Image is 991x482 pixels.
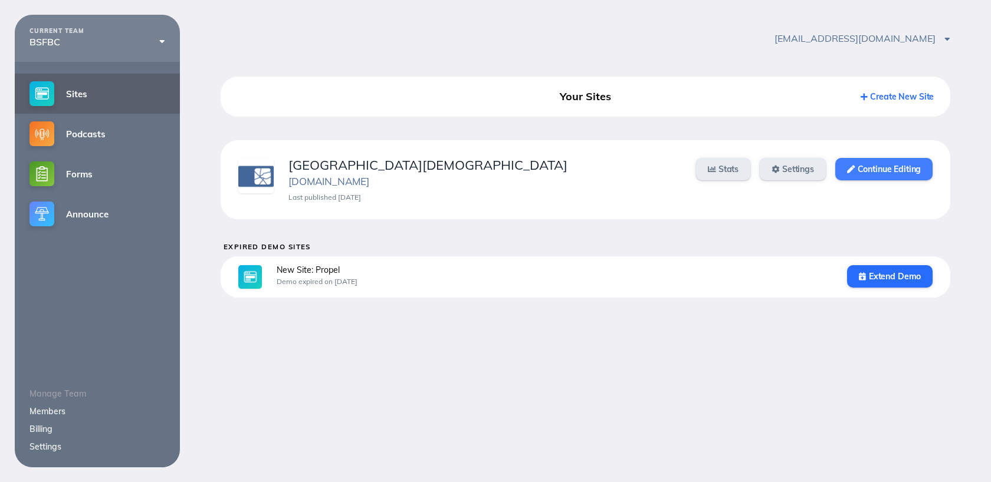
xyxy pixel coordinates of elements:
[696,158,750,180] a: Stats
[29,388,86,399] span: Manage Team
[277,265,832,275] div: New Site: Propel
[29,28,165,35] div: CURRENT TEAM
[29,121,54,146] img: podcasts-small@2x.png
[288,193,681,202] div: Last published [DATE]
[15,114,180,154] a: Podcasts
[847,265,933,288] a: Extend Demo
[29,81,54,106] img: sites-small@2x.png
[15,154,180,194] a: Forms
[238,265,262,289] img: sites-large@2x.jpg
[15,194,180,234] a: Announce
[224,243,951,250] h5: Expired Demo Sites
[277,278,832,286] div: Demo expired on [DATE]
[29,161,54,186] img: forms-small@2x.png
[29,202,54,226] img: announce-small@2x.png
[29,406,65,417] a: Members
[470,86,702,107] div: Your Sites
[288,158,681,173] div: [GEOGRAPHIC_DATA][DEMOGRAPHIC_DATA]
[288,175,369,187] a: [DOMAIN_NAME]
[15,74,180,114] a: Sites
[861,91,934,102] a: Create New Site
[29,37,165,47] div: BSFBC
[835,158,933,180] a: Continue Editing
[238,158,274,193] img: yq5zxkx1cggc1jet.png
[775,32,950,44] span: [EMAIL_ADDRESS][DOMAIN_NAME]
[29,424,52,434] a: Billing
[760,158,826,180] a: Settings
[29,441,61,452] a: Settings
